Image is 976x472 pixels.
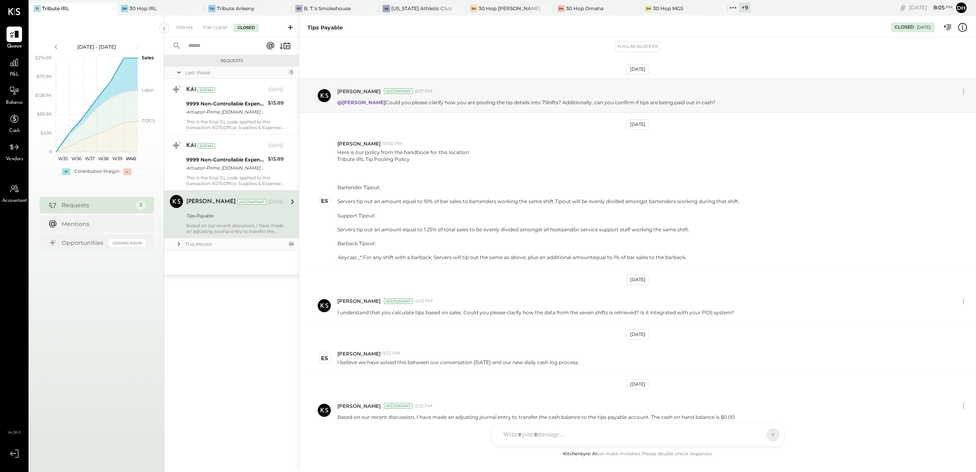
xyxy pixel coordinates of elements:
[304,5,351,12] div: B. T.'s Smokehouse
[36,74,52,79] text: $171.9K
[136,200,146,210] div: 3
[321,354,328,362] div: ES
[909,4,953,11] div: [DATE]
[186,164,265,172] div: Amazon Prime [DOMAIN_NAME] WA XXXX1001
[208,5,216,12] div: TA
[268,199,284,205] div: [DATE]
[37,111,52,117] text: $85.9K
[337,350,381,357] span: [PERSON_NAME]
[337,414,736,421] p: Based on our recent discussion, I have made an adjusting journal entry to transfer the cash balan...
[98,156,109,161] text: W38
[199,24,232,32] div: For Client
[268,99,284,107] div: $15.89
[237,199,266,205] div: Accountant
[383,5,390,12] div: IA
[186,100,265,108] div: 9999 Non-Controllable Expenses:Other Income and Expenses:To Be Classified P&L
[415,298,433,304] span: 4:02 PM
[644,5,652,12] div: 3H
[186,119,284,130] div: This is the final GL code applied to this transaction: 6575:Office Supplies & Expenses (sub-accou...
[614,42,661,51] button: Flag as Blocker
[62,239,105,247] div: Opportunities
[186,108,265,116] div: Amazon Prime [DOMAIN_NAME] WA XXXX1001
[217,5,254,12] div: Tribute Ankeny
[35,92,52,98] text: $128.9K
[268,87,284,93] div: [DATE]
[626,64,649,74] div: [DATE]
[321,197,328,205] div: ES
[62,168,70,175] div: +
[337,99,715,106] p: Could you please clarify how you are pooling the tip details into 7Shifts? Additionally, can you ...
[0,139,28,163] a: Vendors
[186,223,284,234] div: Based on our recent discussion, I have made an adjusting journal entry to transfer the cash balan...
[123,168,131,175] div: -
[2,197,27,205] span: Accountant
[49,149,52,154] text: 0
[337,359,579,366] p: I believe we have solved this between our conversation [DATE] and our new daily cash log process.
[384,298,413,304] div: Accountant
[198,87,215,93] div: System
[85,156,95,161] text: W37
[337,298,381,304] span: [PERSON_NAME]
[955,1,968,14] button: Dh
[0,83,28,107] a: Balance
[42,5,69,12] div: Tribute IRL
[62,201,132,209] div: Requests
[0,111,28,135] a: Cash
[268,143,284,149] div: [DATE]
[384,403,413,409] div: Accountant
[185,69,286,76] div: Last Week
[0,181,28,205] a: Accountant
[557,5,565,12] div: 3H
[384,88,413,94] div: Accountant
[337,140,381,147] span: [PERSON_NAME]
[415,403,432,409] span: 3:02 PM
[168,58,295,64] div: Requests
[626,119,649,130] div: [DATE]
[917,25,931,30] div: [DATE]
[198,143,215,149] div: System
[186,212,281,220] div: Tips Payable
[186,142,196,150] div: KAI
[739,2,751,13] div: + 9
[383,350,400,357] span: 9:53 PM
[337,156,740,261] div: Tribute IRL Tip Pooling Policy Bartender Tipout: Servers tip out an amount equal to 10% of bar sa...
[172,24,197,32] div: For Me
[142,55,154,60] text: Sales
[295,5,303,12] div: BT
[10,71,19,78] span: P&L
[74,168,119,175] div: Contribution Margin
[566,5,604,12] div: 30 Hop Omaha
[186,156,265,164] div: 9999 Non-Controllable Expenses:Other Income and Expenses:To Be Classified P&L
[109,239,146,247] div: Coming Soon
[626,329,649,340] div: [DATE]
[33,5,41,12] div: TI
[337,99,385,105] strong: @[PERSON_NAME]
[142,118,155,123] text: COGS
[653,5,683,12] div: 30 Hop MGS
[470,5,477,12] div: 3H
[186,198,236,206] div: [PERSON_NAME]
[129,5,157,12] div: 30 Hop IRL
[35,55,52,60] text: $214.9K
[337,149,740,261] p: Here is our policy from the handbook for this location:
[142,87,154,93] text: Labor
[125,156,136,161] text: W40
[626,275,649,285] div: [DATE]
[308,24,343,31] div: Tips Payable
[186,175,284,186] div: This is the final GL code applied to this transaction: 6575:Office Supplies & Expenses (sub-accou...
[337,309,734,316] p: I understand that you calculate tips based on sales. Could you please clarify how the data from t...
[121,5,128,12] div: 3H
[899,3,907,12] div: copy link
[288,69,294,76] div: 3
[62,220,142,228] div: Mentions
[415,88,432,95] span: 8:27 PM
[112,156,122,161] text: W39
[40,130,52,136] text: $43K
[185,241,286,248] div: This Month
[895,24,914,31] div: Closed
[6,99,23,107] span: Balance
[0,27,28,50] a: Queue
[337,403,381,409] span: [PERSON_NAME]
[58,156,67,161] text: W35
[391,5,452,12] div: [US_STATE] Athletic Club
